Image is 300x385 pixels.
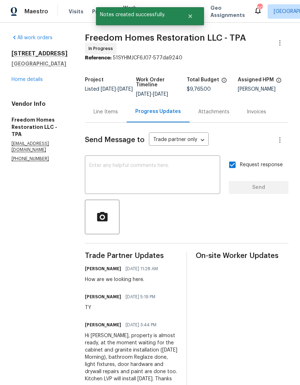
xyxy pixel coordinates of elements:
[276,77,282,87] span: The hpm assigned to this work order.
[187,87,211,92] span: $9,765.00
[12,116,68,138] h5: Freedom Homes Restoration LLC - TPA
[24,8,48,15] span: Maestro
[196,252,288,259] span: On-site Worker Updates
[92,8,114,15] span: Projects
[136,92,168,97] span: -
[238,77,274,82] h5: Assigned HPM
[85,321,121,329] h6: [PERSON_NAME]
[85,33,246,42] span: Freedom Homes Restoration LLC - TPA
[85,54,288,62] div: 51SYHMJCF6J07-577da9240
[198,108,229,115] div: Attachments
[210,4,245,19] span: Geo Assignments
[247,108,266,115] div: Invoices
[221,77,227,87] span: The total cost of line items that have been proposed by Opendoor. This sum includes line items th...
[88,45,116,52] span: In Progress
[85,332,178,382] div: Hi [PERSON_NAME], property is almost ready, at the moment waiting for the cabinet and granite ins...
[85,276,162,283] div: How are we looking here.
[118,87,133,92] span: [DATE]
[101,87,133,92] span: -
[12,100,68,108] h4: Vendor Info
[153,92,168,97] span: [DATE]
[85,293,121,300] h6: [PERSON_NAME]
[85,77,104,82] h5: Project
[123,4,141,19] span: Work Orders
[101,87,116,92] span: [DATE]
[85,265,121,272] h6: [PERSON_NAME]
[85,252,178,259] span: Trade Partner Updates
[126,321,156,329] span: [DATE] 3:44 PM
[187,77,219,82] h5: Total Budget
[257,4,262,12] div: 60
[96,7,178,22] span: Notes created successfully.
[238,87,289,92] div: [PERSON_NAME]
[12,77,43,82] a: Home details
[94,108,118,115] div: Line Items
[85,87,133,92] span: Listed
[69,8,83,15] span: Visits
[135,108,181,115] div: Progress Updates
[240,161,283,169] span: Request response
[85,136,145,144] span: Send Message to
[136,77,187,87] h5: Work Order Timeline
[149,134,209,146] div: Trade partner only
[178,9,202,23] button: Close
[136,92,151,97] span: [DATE]
[126,293,155,300] span: [DATE] 5:19 PM
[126,265,158,272] span: [DATE] 11:28 AM
[85,55,112,60] b: Reference:
[12,35,53,40] a: All work orders
[85,304,160,311] div: TY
